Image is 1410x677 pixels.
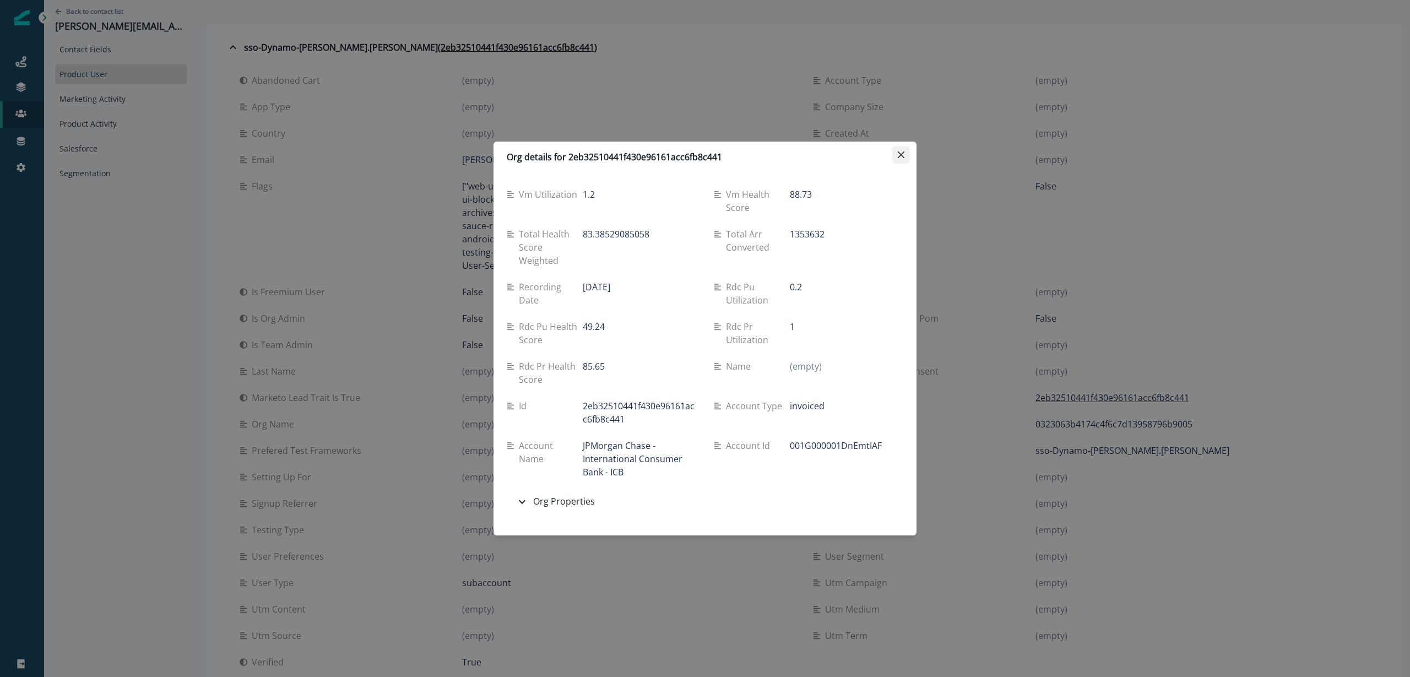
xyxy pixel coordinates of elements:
p: invoiced [790,399,825,413]
p: [DATE] [583,280,610,294]
p: 83.38529085058 [583,228,649,241]
div: Org Properties [516,495,595,509]
p: Vm health score [726,188,790,214]
p: Vm utilization [519,188,582,201]
p: Total arr converted [726,228,790,254]
p: 0.2 [790,280,802,294]
p: Name [726,360,755,373]
p: Org details for 2eb32510441f430e96161acc6fb8c441 [507,150,722,164]
p: Rdc pr health score [519,360,583,386]
p: Total health score weighted [519,228,583,267]
button: Org Properties [507,490,903,513]
p: 001G000001DnEmtIAF [790,439,882,452]
p: Account name [519,439,583,465]
p: 1 [790,320,795,333]
p: Id [519,399,531,413]
p: 1353632 [790,228,825,241]
p: 1.2 [583,188,595,201]
p: Rdc pu health score [519,320,583,346]
button: Close [892,146,910,164]
p: Recording date [519,280,583,307]
p: JPMorgan Chase - International Consumer Bank - ICB [583,439,696,479]
p: 88.73 [790,188,812,201]
p: 49.24 [583,320,605,333]
p: 2eb32510441f430e96161acc6fb8c441 [583,399,696,426]
p: Rdc pr utilization [726,320,790,346]
p: Account type [726,399,787,413]
p: (empty) [790,360,822,373]
p: Account id [726,439,774,452]
p: 85.65 [583,360,605,373]
p: Rdc pu utilization [726,280,790,307]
